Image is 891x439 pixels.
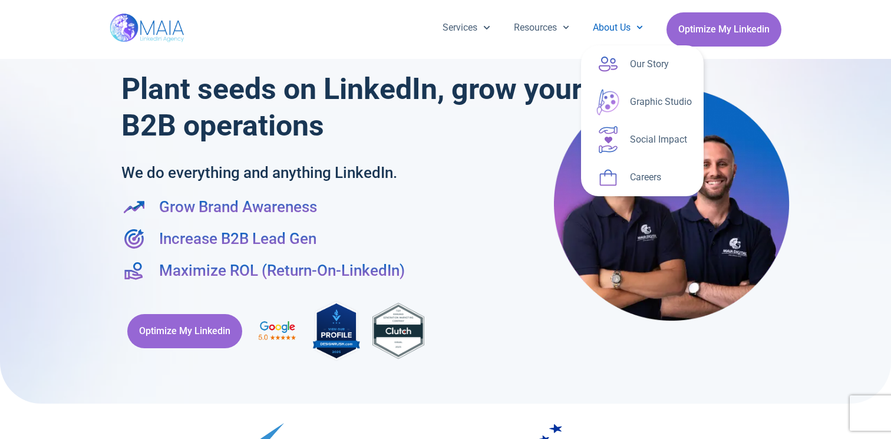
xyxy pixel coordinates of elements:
span: Grow Brand Awareness [156,196,317,218]
a: Social Impact [581,121,704,159]
span: Optimize My Linkedin [678,18,770,41]
a: Optimize My Linkedin [127,314,242,348]
span: Optimize My Linkedin [139,320,230,342]
nav: Menu [431,12,655,43]
a: Optimize My Linkedin [666,12,781,47]
span: Increase B2B Lead Gen [156,227,316,250]
img: MAIA Digital's rating on DesignRush, the industry-leading B2B Marketplace connecting brands with ... [313,299,360,362]
a: Our Story [581,45,704,83]
a: Graphic Studio [581,83,704,121]
ul: About Us [581,45,704,196]
a: Careers [581,159,704,196]
img: Maia Digital- Shay & Eli [554,87,790,321]
h1: Plant seeds on LinkedIn, grow your B2B operations [121,71,588,144]
a: Services [431,12,501,43]
span: Maximize ROL (Return-On-LinkedIn) [156,259,405,282]
a: Resources [502,12,581,43]
h2: We do everything and anything LinkedIn. [121,161,511,184]
a: About Us [581,12,655,43]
